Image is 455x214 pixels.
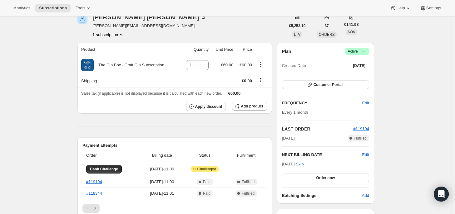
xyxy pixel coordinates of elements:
[77,14,87,24] span: Nikki Mullin
[282,162,304,166] span: [DATE] ·
[282,110,308,115] span: Every 1 month
[90,167,118,172] span: Bank Challenge
[282,135,295,141] span: [DATE]
[358,191,373,201] button: Add
[434,187,449,202] div: Open Intercom Messenger
[289,23,305,28] span: €5,253.10
[35,4,71,12] button: Subscriptions
[324,23,329,28] span: 37
[314,82,343,87] span: Customer Portal
[186,102,226,111] button: Apply discount
[319,32,334,37] span: ORDERS
[282,48,291,55] h2: Plan
[81,59,94,71] img: product img
[362,100,369,106] span: Edit
[242,191,255,196] span: Fulfilled
[235,43,254,56] th: Price
[144,166,181,172] span: [DATE] · 11:00
[221,63,233,67] span: €60.00
[353,126,369,131] a: #119194
[228,91,241,96] span: €60.00
[285,21,309,30] button: €5,253.10
[282,126,354,132] h2: LAST ORDER
[282,80,369,89] button: Customer Portal
[282,193,362,199] h6: Batching Settings
[296,161,304,167] span: Skip
[230,152,263,159] span: Fulfillment
[426,6,441,11] span: Settings
[92,14,206,20] div: [PERSON_NAME] [PERSON_NAME]
[195,104,222,109] span: Apply discount
[256,61,266,68] button: Product actions
[362,152,369,158] button: Edit
[282,100,362,106] h2: FREQUENCY
[184,152,225,159] span: Status
[241,104,263,109] span: Add product
[77,43,180,56] th: Product
[396,6,405,11] span: Help
[416,4,445,12] button: Settings
[72,4,95,12] button: Tools
[359,49,360,54] span: |
[82,204,267,213] nav: Pagination
[210,43,235,56] th: Unit Price
[144,190,181,197] span: [DATE] · 11:01
[144,152,181,159] span: Billing date
[232,102,267,111] button: Add product
[94,62,164,68] div: The Gin Box - Craft Gin Subscription
[316,175,335,180] span: Order now
[242,78,252,83] span: €0.00
[349,61,369,70] button: [DATE]
[348,48,367,55] span: Active
[86,165,122,174] button: Bank Challenge
[82,142,267,149] h2: Payment attempts
[344,21,359,28] span: €141.98
[92,23,206,29] span: [PERSON_NAME][EMAIL_ADDRESS][DOMAIN_NAME]
[14,6,30,11] span: Analytics
[86,179,102,184] a: #119194
[203,179,210,184] span: Paid
[39,6,67,11] span: Subscriptions
[91,204,100,213] button: Next
[77,74,180,88] th: Shipping
[242,179,255,184] span: Fulfilled
[353,126,369,132] button: #119194
[292,159,307,169] button: Skip
[353,63,365,68] span: [DATE]
[81,91,222,96] span: Sales tax (if applicable) is not displayed because it is calculated with each new order.
[282,152,362,158] h2: NEXT BILLING DATE
[82,149,142,162] th: Order
[321,21,332,30] button: 37
[362,193,369,199] span: Add
[354,136,367,141] span: Fulfilled
[180,43,210,56] th: Quantity
[76,6,85,11] span: Tools
[359,98,373,108] button: Edit
[282,174,369,182] button: Order now
[144,179,181,185] span: [DATE] · 11:00
[203,191,210,196] span: Paid
[86,191,102,196] a: #118344
[197,167,216,172] span: Challenged
[282,63,306,69] span: Created Date
[240,63,252,67] span: €60.00
[10,4,34,12] button: Analytics
[294,32,300,37] span: LTV
[256,77,266,83] button: Shipping actions
[348,30,355,34] span: AOV
[92,31,124,38] button: Product actions
[386,4,415,12] button: Help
